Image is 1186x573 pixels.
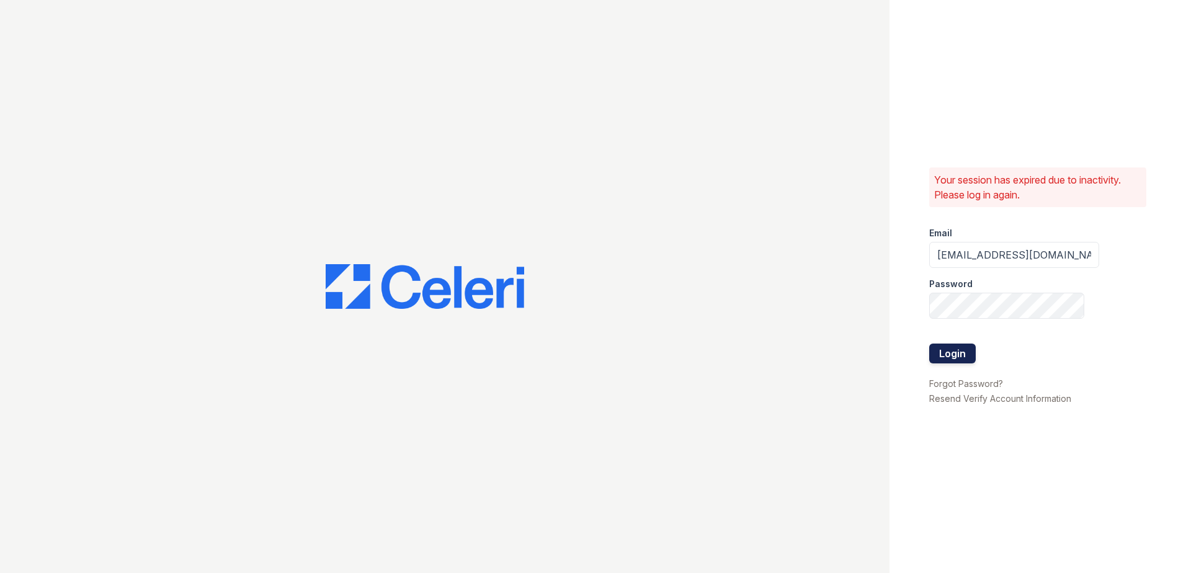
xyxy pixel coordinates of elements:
[929,278,973,290] label: Password
[929,227,952,239] label: Email
[929,378,1003,389] a: Forgot Password?
[929,344,976,363] button: Login
[934,172,1141,202] p: Your session has expired due to inactivity. Please log in again.
[929,393,1071,404] a: Resend Verify Account Information
[326,264,524,309] img: CE_Logo_Blue-a8612792a0a2168367f1c8372b55b34899dd931a85d93a1a3d3e32e68fde9ad4.png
